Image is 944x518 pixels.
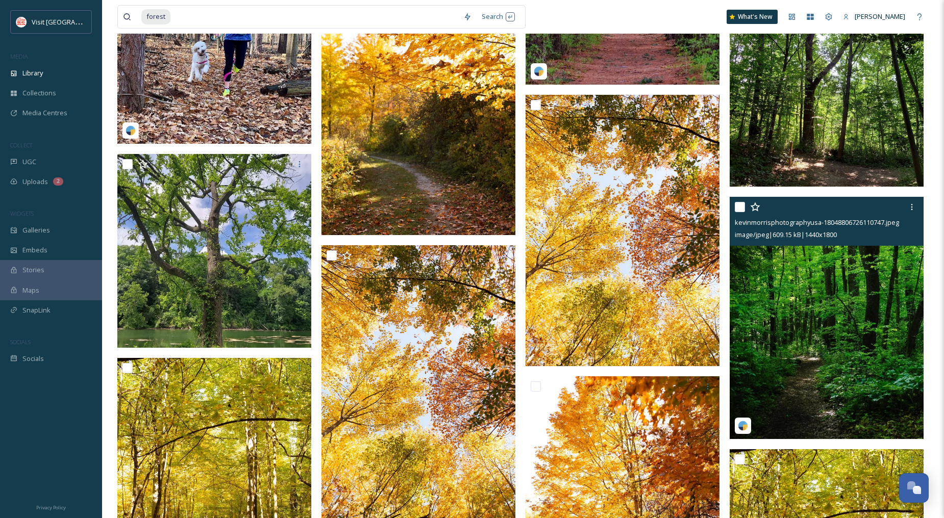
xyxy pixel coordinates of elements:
[855,12,905,21] span: [PERSON_NAME]
[727,10,778,24] a: What's New
[735,218,899,227] span: kevinmorrisphotographyusa-18048806726110747.jpeg
[735,230,837,239] span: image/jpeg | 609.15 kB | 1440 x 1800
[10,210,34,217] span: WIDGETS
[738,421,748,431] img: snapsea-logo.png
[53,177,63,186] div: 2
[117,154,311,348] img: ext_1740255303.481169_monahanjen@gmail.com-IMG_20220727_204526_947.jpg
[534,66,544,76] img: snapsea-logo.png
[22,305,51,315] span: SnapLink
[10,53,28,60] span: MEDIA
[16,17,27,27] img: vsbm-stackedMISH_CMYKlogo2017.jpg
[730,197,924,439] img: kevinmorrisphotographyusa-18048806726110747.jpeg
[22,108,67,118] span: Media Centres
[22,286,39,295] span: Maps
[22,354,44,364] span: Socials
[22,265,44,275] span: Stories
[10,141,32,149] span: COLLECT
[22,88,56,98] span: Collections
[36,501,66,513] a: Privacy Policy
[141,9,170,24] span: forest
[526,95,719,366] img: MA4A2011-2.jpg
[36,504,66,511] span: Privacy Policy
[22,245,47,255] span: Embeds
[899,473,929,503] button: Open Chat
[22,157,36,167] span: UGC
[477,7,520,27] div: Search
[22,177,48,187] span: Uploads
[32,17,111,27] span: Visit [GEOGRAPHIC_DATA]
[10,338,31,346] span: SOCIALS
[126,125,136,136] img: snapsea-logo.png
[838,7,910,27] a: [PERSON_NAME]
[22,225,50,235] span: Galleries
[22,68,43,78] span: Library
